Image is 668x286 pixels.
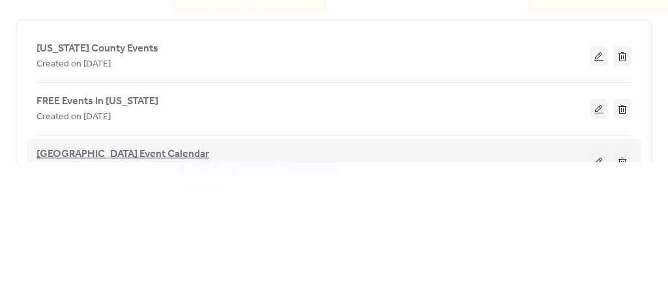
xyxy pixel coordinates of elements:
span: Created on [DATE] [36,57,111,72]
span: [US_STATE] County Events [36,41,158,57]
a: [US_STATE] County Events [36,45,158,52]
span: [GEOGRAPHIC_DATA] Event Calendar [36,147,209,162]
a: FREE Events In [US_STATE] [36,98,158,105]
a: [GEOGRAPHIC_DATA] Event Calendar [36,150,209,158]
span: Created on [DATE] [36,109,111,125]
span: FREE Events In [US_STATE] [36,94,158,109]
